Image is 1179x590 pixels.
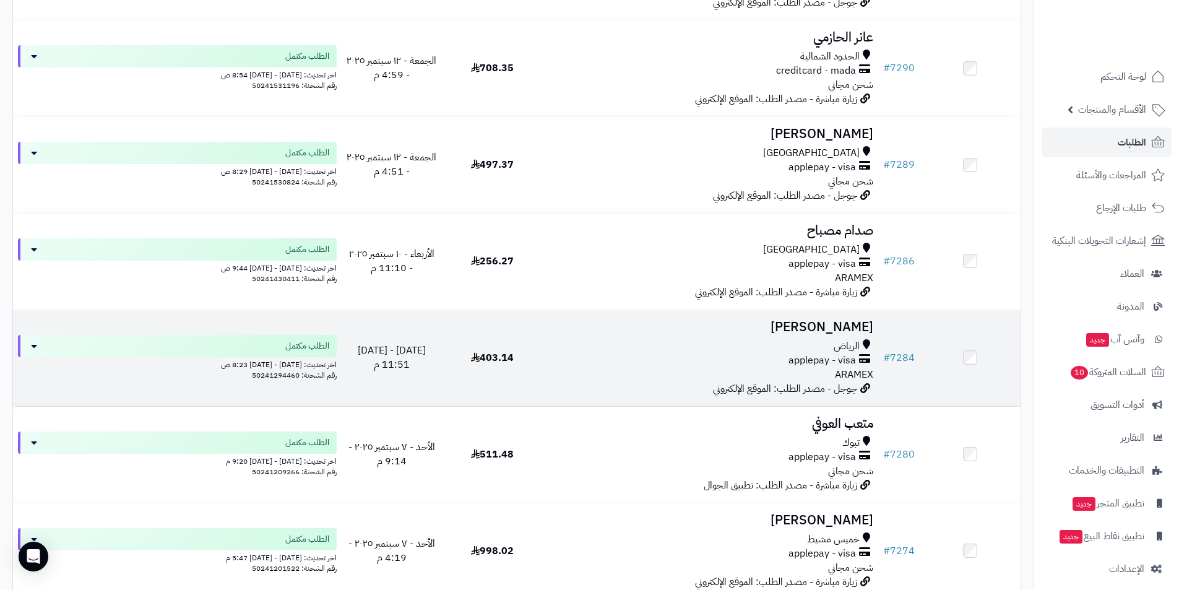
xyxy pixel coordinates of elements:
span: 497.37 [471,157,514,172]
a: العملاء [1042,259,1172,288]
a: الإعدادات [1042,554,1172,584]
span: خميس مشيط [807,532,860,547]
a: #7284 [883,350,915,365]
a: المراجعات والأسئلة [1042,160,1172,190]
div: اخر تحديث: [DATE] - [DATE] 9:44 ص [18,261,337,274]
span: لوحة التحكم [1100,68,1146,85]
span: زيارة مباشرة - مصدر الطلب: الموقع الإلكتروني [695,92,857,106]
h3: صدام مصباح [548,223,873,238]
span: زيارة مباشرة - مصدر الطلب: الموقع الإلكتروني [695,285,857,300]
a: إشعارات التحويلات البنكية [1042,226,1172,256]
div: اخر تحديث: [DATE] - [DATE] 8:23 ص [18,357,337,370]
span: 708.35 [471,61,514,76]
a: التطبيقات والخدمات [1042,456,1172,485]
span: 256.27 [471,254,514,269]
span: 998.02 [471,544,514,558]
span: زيارة مباشرة - مصدر الطلب: الموقع الإلكتروني [695,575,857,589]
a: وآتس آبجديد [1042,324,1172,354]
span: التطبيقات والخدمات [1069,462,1144,479]
span: الإعدادات [1109,560,1144,578]
span: applepay - visa [788,450,856,464]
a: #7274 [883,544,915,558]
span: شحن مجاني [828,77,873,92]
span: الطلب مكتمل [285,50,329,63]
span: الطلبات [1118,134,1146,151]
span: رقم الشحنة: 50241531196 [252,80,337,91]
a: لوحة التحكم [1042,62,1172,92]
span: 10 [1070,365,1089,380]
span: جديد [1060,530,1082,544]
h3: عانر الحازمي [548,30,873,45]
span: # [883,61,890,76]
span: 403.14 [471,350,514,365]
span: # [883,350,890,365]
div: اخر تحديث: [DATE] - [DATE] 9:20 م [18,454,337,467]
span: المراجعات والأسئلة [1076,167,1146,184]
span: أدوات التسويق [1090,396,1144,414]
span: [DATE] - [DATE] 11:51 م [358,343,426,372]
a: تطبيق نقاط البيعجديد [1042,521,1172,551]
span: تطبيق نقاط البيع [1058,527,1144,545]
h3: متعب العوفي [548,417,873,431]
span: # [883,544,890,558]
span: applepay - visa [788,354,856,368]
span: رقم الشحنة: 50241201522 [252,563,337,574]
span: الجمعة - ١٢ سبتمبر ٢٠٢٥ - 4:51 م [347,150,436,179]
a: #7290 [883,61,915,76]
a: #7289 [883,157,915,172]
span: applepay - visa [788,547,856,561]
span: طلبات الإرجاع [1096,199,1146,217]
span: الرياض [834,339,860,354]
span: # [883,447,890,462]
h3: [PERSON_NAME] [548,320,873,334]
span: applepay - visa [788,160,856,175]
div: اخر تحديث: [DATE] - [DATE] 8:54 ص [18,67,337,80]
div: Open Intercom Messenger [19,542,48,571]
span: 511.48 [471,447,514,462]
span: العملاء [1120,265,1144,282]
span: جوجل - مصدر الطلب: الموقع الإلكتروني [713,188,857,203]
img: logo-2.png [1095,22,1167,48]
span: شحن مجاني [828,174,873,189]
span: التقارير [1121,429,1144,446]
span: creditcard - mada [776,64,856,78]
span: السلات المتروكة [1069,363,1146,381]
span: تبوك [842,436,860,450]
span: الطلب مكتمل [285,340,329,352]
span: ARAMEX [835,367,873,382]
span: # [883,254,890,269]
span: applepay - visa [788,257,856,271]
span: # [883,157,890,172]
a: المدونة [1042,292,1172,321]
a: أدوات التسويق [1042,390,1172,420]
div: اخر تحديث: [DATE] - [DATE] 5:47 م [18,550,337,563]
h3: [PERSON_NAME] [548,513,873,527]
span: الطلب مكتمل [285,436,329,449]
span: [GEOGRAPHIC_DATA] [763,243,860,257]
span: الأحد - ٧ سبتمبر ٢٠٢٥ - 4:19 م [348,536,435,565]
span: الحدود الشمالية [800,50,860,64]
span: رقم الشحنة: 50241209266 [252,466,337,477]
span: رقم الشحنة: 50241294460 [252,370,337,381]
span: الأربعاء - ١٠ سبتمبر ٢٠٢٥ - 11:10 م [349,246,434,275]
span: جوجل - مصدر الطلب: الموقع الإلكتروني [713,381,857,396]
span: وآتس آب [1085,331,1144,348]
a: #7280 [883,447,915,462]
span: رقم الشحنة: 50241430411 [252,273,337,284]
a: #7286 [883,254,915,269]
span: الأقسام والمنتجات [1078,101,1146,118]
span: الطلب مكتمل [285,533,329,545]
span: جديد [1073,497,1095,511]
h3: [PERSON_NAME] [548,127,873,141]
span: المدونة [1117,298,1144,315]
span: [GEOGRAPHIC_DATA] [763,146,860,160]
span: شحن مجاني [828,464,873,479]
span: جديد [1086,333,1109,347]
span: رقم الشحنة: 50241530824 [252,176,337,188]
span: إشعارات التحويلات البنكية [1052,232,1146,249]
span: تطبيق المتجر [1071,495,1144,512]
span: شحن مجاني [828,560,873,575]
a: تطبيق المتجرجديد [1042,488,1172,518]
a: السلات المتروكة10 [1042,357,1172,387]
a: التقارير [1042,423,1172,453]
